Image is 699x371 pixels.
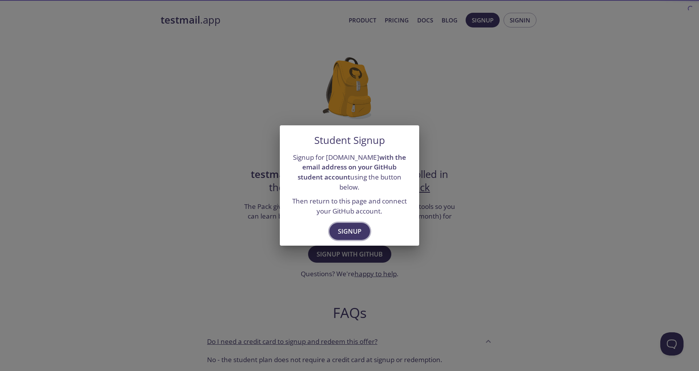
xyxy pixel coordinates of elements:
[338,226,361,237] span: Signup
[329,223,370,240] button: Signup
[314,135,385,146] h5: Student Signup
[289,196,410,216] p: Then return to this page and connect your GitHub account.
[298,153,406,181] strong: with the email address on your GitHub student account
[289,152,410,192] p: Signup for [DOMAIN_NAME] using the button below.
